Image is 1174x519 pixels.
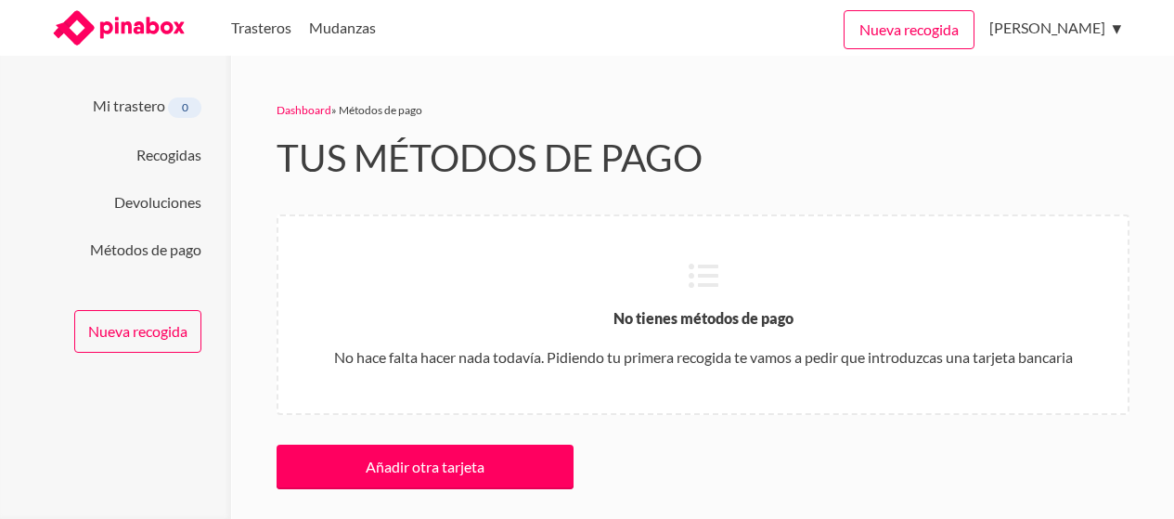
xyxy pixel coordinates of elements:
[308,344,1098,370] p: No hace falta hacer nada todavía. Pidiendo tu primera recogida te vamos a pedir que introduzcas u...
[90,240,201,258] a: Métodos de pago
[136,146,201,163] a: Recogidas
[93,97,165,114] a: Mi trastero
[277,100,1129,120] div: » Métodos de pago
[114,193,201,211] a: Devoluciones
[277,445,574,489] a: Añadir otra tarjeta
[277,135,1129,182] h2: Tus métodos de pago
[168,97,201,118] span: 0
[74,310,201,353] a: Nueva recogida
[844,10,974,49] a: Nueva recogida
[277,103,331,117] a: Dashboard
[613,309,793,327] b: No tienes métodos de pago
